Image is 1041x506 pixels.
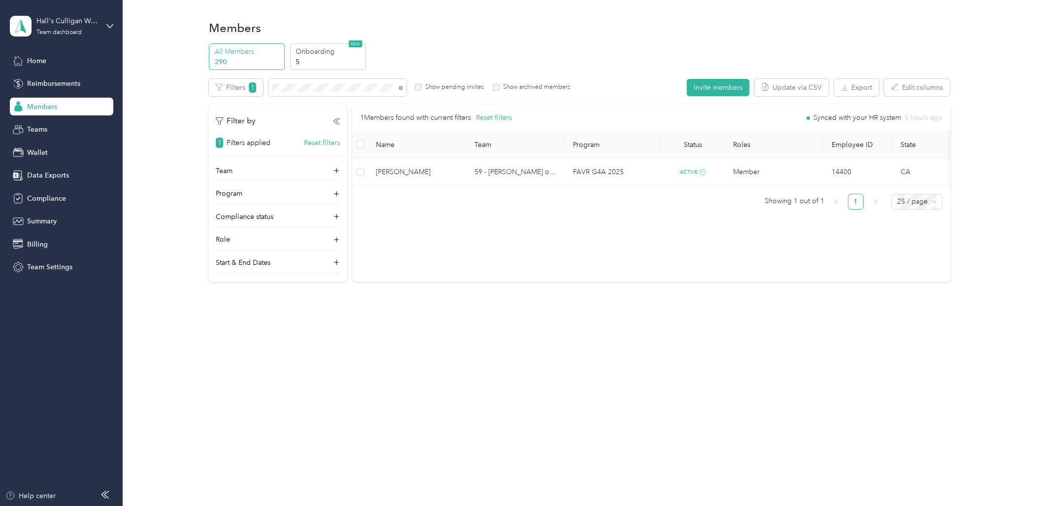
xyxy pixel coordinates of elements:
[765,194,824,209] span: Showing 1 out of 1
[215,57,282,67] p: 290
[725,158,824,186] td: Member
[848,194,864,210] li: 1
[422,83,484,92] label: Show pending invites
[828,194,844,210] li: Previous Page
[893,131,962,158] th: State
[467,158,565,186] td: 59 - Culligan of Covina Sales Manager (Resi)
[27,170,69,181] span: Data Exports
[215,46,282,57] p: All Members
[986,451,1041,506] iframe: Everlance-gr Chat Button Frame
[27,193,66,204] span: Compliance
[565,158,661,186] td: FAVR G4A 2025
[209,23,261,33] h1: Members
[216,234,230,245] p: Role
[687,79,749,96] button: Invite members
[5,491,56,501] button: Help center
[873,199,878,205] span: right
[27,239,48,250] span: Billing
[500,83,570,92] label: Show archived members
[216,257,270,268] p: Start & End Dates
[36,16,98,26] div: Hall's Culligan Water
[725,131,824,158] th: Roles
[27,102,57,112] span: Members
[884,79,950,96] button: Edit columns
[824,131,893,158] th: Employee ID
[304,138,340,148] button: Reset filters
[216,115,256,127] p: Filter by
[754,79,829,96] button: Update via CSV
[249,82,256,93] span: 1
[828,194,844,210] button: left
[467,131,565,158] th: Team
[216,212,273,222] p: Compliance status
[824,158,893,186] td: 14400
[36,30,82,36] div: Team dashboard
[868,194,883,210] button: right
[27,78,80,89] span: Reimbursements
[349,40,362,47] span: NEW
[905,114,942,121] span: 5 hours ago
[476,112,512,123] button: Reset filters
[376,141,459,149] span: Name
[360,112,471,123] p: 1 Members found with current filters
[296,46,363,57] p: Onboarding
[227,138,270,148] p: Filters applied
[661,131,725,158] th: Status
[216,188,242,199] p: Program
[893,158,962,186] td: CA
[27,262,72,272] span: Team Settings
[676,167,710,178] span: ACTIVE
[27,216,57,226] span: Summary
[376,167,459,178] span: [PERSON_NAME]
[368,158,467,186] td: Zaid Sakarna
[368,131,467,158] th: Name
[565,131,661,158] th: Program
[216,166,233,176] p: Team
[813,114,901,121] span: Synced with your HR system
[27,124,47,135] span: Teams
[897,194,937,209] span: 25 / page
[834,79,879,96] button: Export
[868,194,883,210] li: Next Page
[891,194,942,210] div: Page Size
[216,138,223,148] span: 1
[27,147,48,158] span: Wallet
[848,194,863,209] a: 1
[209,79,263,96] button: Filters1
[833,199,839,205] span: left
[296,57,363,67] p: 5
[27,56,46,66] span: Home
